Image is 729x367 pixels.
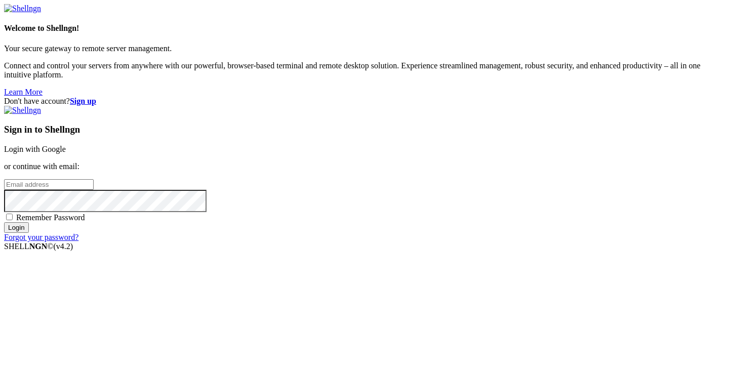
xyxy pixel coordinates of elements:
[4,145,66,153] a: Login with Google
[4,222,29,233] input: Login
[4,44,725,53] p: Your secure gateway to remote server management.
[16,213,85,222] span: Remember Password
[70,97,96,105] a: Sign up
[29,242,48,251] b: NGN
[6,214,13,220] input: Remember Password
[4,179,94,190] input: Email address
[4,4,41,13] img: Shellngn
[4,97,725,106] div: Don't have account?
[4,106,41,115] img: Shellngn
[4,242,73,251] span: SHELL ©
[4,61,725,79] p: Connect and control your servers from anywhere with our powerful, browser-based terminal and remo...
[4,162,725,171] p: or continue with email:
[4,124,725,135] h3: Sign in to Shellngn
[4,233,78,241] a: Forgot your password?
[54,242,73,251] span: 4.2.0
[4,88,43,96] a: Learn More
[4,24,725,33] h4: Welcome to Shellngn!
